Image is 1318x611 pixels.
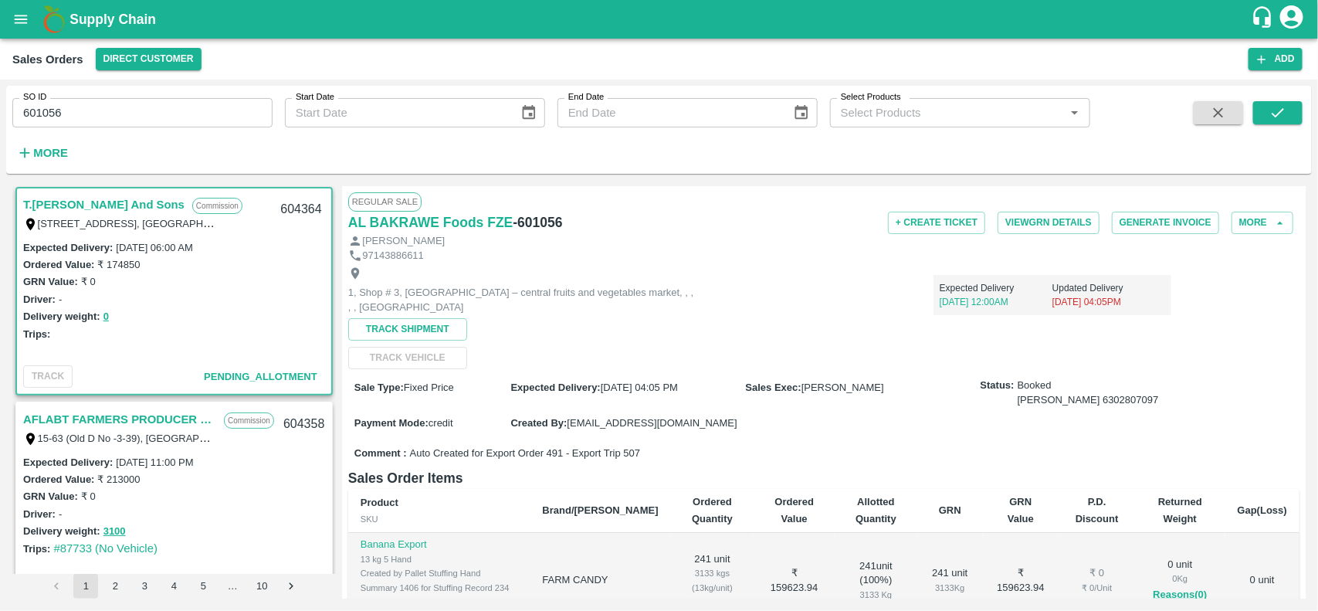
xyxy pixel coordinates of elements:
[774,496,814,524] b: Ordered Value
[191,574,215,599] button: Go to page 5
[274,406,334,443] div: 604358
[23,543,50,555] label: Trips:
[835,103,1060,123] input: Select Products
[888,212,985,234] button: + Create Ticket
[567,417,737,429] span: [EMAIL_ADDRESS][DOMAIN_NAME]
[404,382,454,393] span: Fixed Price
[23,525,100,537] label: Delivery weight:
[59,508,62,520] label: -
[557,98,781,127] input: End Date
[348,192,422,211] span: Regular Sale
[1278,3,1306,36] div: account of current user
[192,198,242,214] p: Commission
[568,91,604,104] label: End Date
[12,140,72,166] button: More
[847,559,905,603] div: 241 unit ( 100 %)
[59,294,62,305] label: -
[1018,393,1159,408] div: [PERSON_NAME] 6302807097
[23,91,46,104] label: SO ID
[514,98,544,127] button: Choose date
[998,212,1099,234] button: ViewGRN Details
[81,490,96,502] label: ₹ 0
[1112,212,1219,234] button: Generate Invoice
[12,49,83,70] div: Sales Orders
[81,276,96,287] label: ₹ 0
[1071,581,1123,595] div: ₹ 0 / Unit
[249,574,274,599] button: Go to page 10
[97,259,140,270] label: ₹ 174850
[23,259,94,270] label: Ordered Value:
[23,457,113,468] label: Expected Delivery :
[23,508,56,520] label: Driver:
[362,249,424,263] p: 97143886611
[1018,378,1159,407] span: Booked
[361,552,518,566] div: 13 kg 5 Hand
[103,574,127,599] button: Go to page 2
[69,12,156,27] b: Supply Chain
[683,566,742,595] div: 3133 kgs (13kg/unit)
[856,496,896,524] b: Allotted Quantity
[33,147,68,159] strong: More
[940,295,1052,309] p: [DATE] 12:00AM
[53,542,158,555] a: #87733 (No Vehicle)
[940,281,1052,295] p: Expected Delivery
[1232,212,1293,234] button: More
[42,574,306,599] nav: pagination navigation
[116,242,192,253] label: [DATE] 06:00 AM
[23,311,100,322] label: Delivery weight:
[746,382,801,393] label: Sales Exec :
[692,496,733,524] b: Ordered Quantity
[1158,496,1202,524] b: Returned Weight
[348,318,467,341] button: Track Shipment
[542,504,658,516] b: Brand/[PERSON_NAME]
[224,412,274,429] p: Commission
[348,212,513,233] h6: AL BAKRAWE Foods FZE
[510,382,600,393] label: Expected Delivery :
[103,523,126,541] button: 3100
[847,588,905,602] div: 3133 Kg
[116,457,193,468] label: [DATE] 11:00 PM
[23,490,78,502] label: GRN Value:
[285,98,508,127] input: Start Date
[1147,586,1212,604] button: Reasons(0)
[1238,504,1287,516] b: Gap(Loss)
[204,371,317,382] span: Pending_Allotment
[981,378,1015,393] label: Status:
[23,409,216,429] a: AFLABT FARMERS PRODUCER COMPANY LIMITED
[279,574,303,599] button: Go to next page
[361,566,518,609] div: Created by Pallet Stuffing Hand Summary 1406 for Stuffing Record 234 SO: 601056
[801,382,884,393] span: [PERSON_NAME]
[348,286,696,314] p: 1, Shop # 3, [GEOGRAPHIC_DATA] – central fruits and vegetables market, , , , , [GEOGRAPHIC_DATA]
[3,2,39,37] button: open drawer
[38,217,507,229] label: [STREET_ADDRESS], [GEOGRAPHIC_DATA], [GEOGRAPHIC_DATA], 221007, [GEOGRAPHIC_DATA]
[97,474,140,485] label: ₹ 213000
[348,467,1299,489] h6: Sales Order Items
[1251,5,1278,33] div: customer-support
[939,504,961,516] b: GRN
[73,574,98,599] button: page 1
[96,48,202,70] button: Select DC
[354,417,429,429] label: Payment Mode :
[103,308,109,326] button: 0
[161,574,186,599] button: Go to page 4
[510,417,567,429] label: Created By :
[296,91,334,104] label: Start Date
[361,497,398,508] b: Product
[23,474,94,485] label: Ordered Value:
[1249,48,1303,70] button: Add
[1008,496,1034,524] b: GRN Value
[1071,566,1123,581] div: ₹ 0
[1052,295,1165,309] p: [DATE] 04:05PM
[362,234,445,249] p: [PERSON_NAME]
[38,432,849,444] label: 15-63 (Old D No -3-39), [GEOGRAPHIC_DATA], [GEOGRAPHIC_DATA]. , [GEOGRAPHIC_DATA] , [GEOGRAPHIC_D...
[271,192,330,228] div: 604364
[1052,281,1165,295] p: Updated Delivery
[1076,496,1119,524] b: P.D. Discount
[132,574,157,599] button: Go to page 3
[601,382,678,393] span: [DATE] 04:05 PM
[12,98,273,127] input: Enter SO ID
[361,512,518,526] div: SKU
[220,579,245,594] div: …
[1147,558,1212,604] div: 0 unit
[429,417,453,429] span: credit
